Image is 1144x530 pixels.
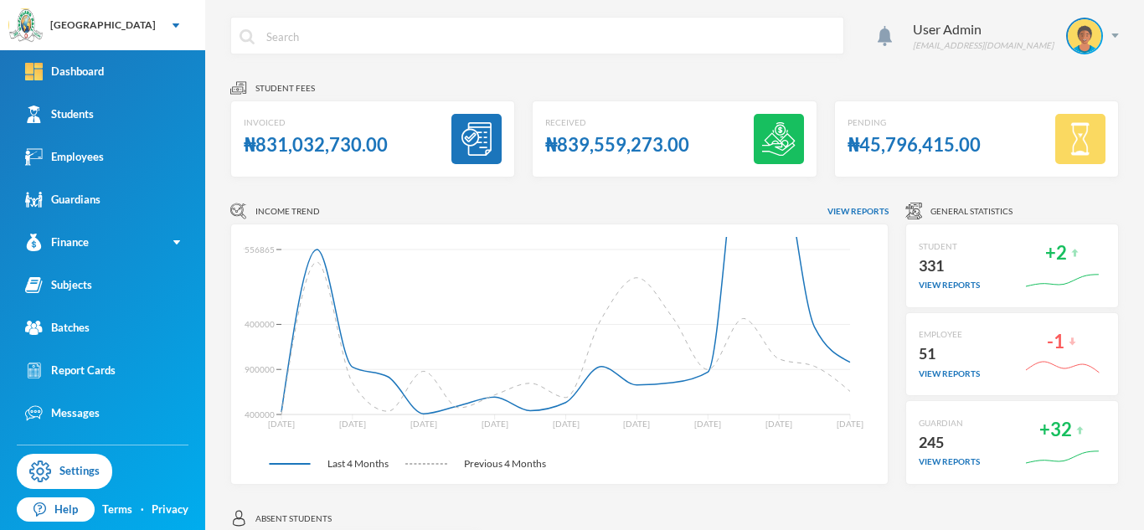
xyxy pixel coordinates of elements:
[245,409,275,419] tspan: 400000
[913,19,1054,39] div: User Admin
[919,328,980,341] div: EMPLOYEE
[837,419,863,429] tspan: [DATE]
[553,419,580,429] tspan: [DATE]
[919,455,980,468] div: view reports
[17,497,95,522] a: Help
[482,419,508,429] tspan: [DATE]
[1039,414,1072,446] div: +32
[244,116,388,129] div: Invoiced
[268,419,295,429] tspan: [DATE]
[240,319,275,329] tspan: 5400000
[623,419,650,429] tspan: [DATE]
[25,105,94,123] div: Students
[339,419,366,429] tspan: [DATE]
[244,129,388,162] div: ₦831,032,730.00
[102,502,132,518] a: Terms
[255,82,315,95] span: Student fees
[919,240,980,253] div: STUDENT
[827,205,889,218] span: View reports
[410,419,437,429] tspan: [DATE]
[919,368,980,380] div: view reports
[919,279,980,291] div: view reports
[913,39,1054,52] div: [EMAIL_ADDRESS][DOMAIN_NAME]
[919,341,980,368] div: 51
[17,454,112,489] a: Settings
[25,362,116,379] div: Report Cards
[848,129,981,162] div: ₦45,796,415.00
[255,205,320,218] span: Income Trend
[834,100,1119,178] a: Pending₦45,796,415.00
[240,29,255,44] img: search
[919,253,980,280] div: 331
[240,244,275,255] tspan: 9556865
[141,502,144,518] div: ·
[848,116,981,129] div: Pending
[25,404,100,422] div: Messages
[230,100,515,178] a: Invoiced₦831,032,730.00
[1045,237,1067,270] div: +2
[545,116,689,129] div: Received
[919,417,980,430] div: GUARDIAN
[545,129,689,162] div: ₦839,559,273.00
[25,319,90,337] div: Batches
[25,234,89,251] div: Finance
[25,191,100,208] div: Guardians
[152,502,188,518] a: Privacy
[25,148,104,166] div: Employees
[1068,19,1101,53] img: STUDENT
[447,456,563,471] span: Previous 4 Months
[240,364,275,374] tspan: 2900000
[9,9,43,43] img: logo
[1047,326,1064,358] div: -1
[311,456,405,471] span: Last 4 Months
[25,276,92,294] div: Subjects
[25,63,104,80] div: Dashboard
[919,430,980,456] div: 245
[765,419,792,429] tspan: [DATE]
[930,205,1013,218] span: General Statistics
[50,18,156,33] div: [GEOGRAPHIC_DATA]
[255,512,332,525] span: Absent students
[694,419,721,429] tspan: [DATE]
[265,18,835,55] input: Search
